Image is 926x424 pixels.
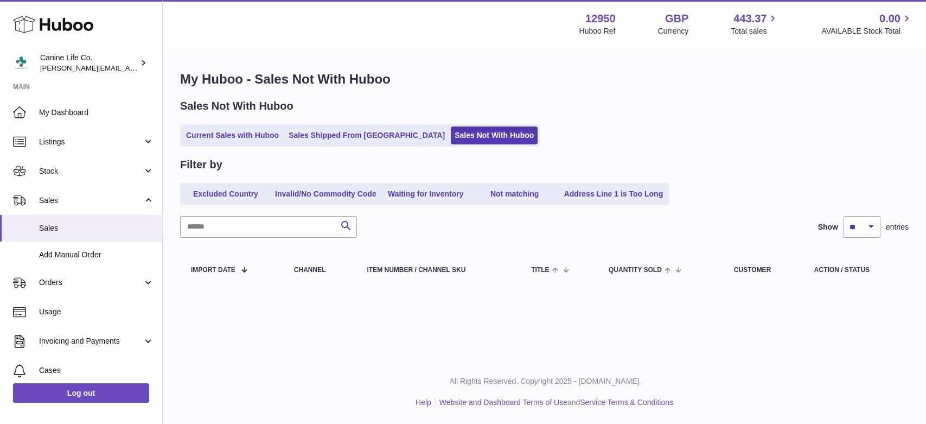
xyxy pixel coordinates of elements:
div: Canine Life Co. [40,53,138,73]
span: Title [531,267,549,274]
div: Huboo Ref [579,26,616,36]
a: Log out [13,383,149,403]
div: Action / Status [814,267,898,274]
a: 443.37 Total sales [731,11,779,36]
h2: Sales Not With Huboo [180,99,293,113]
a: Service Terms & Conditions [580,398,673,407]
a: Not matching [471,185,558,203]
a: Sales Shipped From [GEOGRAPHIC_DATA] [285,126,449,144]
span: Invoicing and Payments [39,336,143,346]
li: and [436,397,673,408]
a: Excluded Country [182,185,269,203]
span: entries [886,222,909,232]
span: Sales [39,195,143,206]
a: Sales Not With Huboo [451,126,538,144]
a: Current Sales with Huboo [182,126,283,144]
span: Add Manual Order [39,250,154,260]
label: Show [818,222,838,232]
a: Invalid/No Commodity Code [271,185,380,203]
span: Sales [39,223,154,233]
span: Usage [39,307,154,317]
span: Listings [39,137,143,147]
span: Total sales [731,26,779,36]
a: 0.00 AVAILABLE Stock Total [821,11,913,36]
span: Orders [39,277,143,288]
div: Channel [294,267,346,274]
div: Item Number / Channel SKU [367,267,510,274]
span: Cases [39,365,154,376]
a: Website and Dashboard Terms of Use [439,398,567,407]
div: Customer [734,267,793,274]
strong: GBP [665,11,688,26]
p: All Rights Reserved. Copyright 2025 - [DOMAIN_NAME] [171,376,917,387]
span: AVAILABLE Stock Total [821,26,913,36]
a: Help [416,398,431,407]
span: Quantity Sold [609,267,662,274]
div: Currency [658,26,689,36]
strong: 12950 [585,11,616,26]
span: Import date [191,267,235,274]
img: kevin@clsgltd.co.uk [13,55,29,71]
span: My Dashboard [39,107,154,118]
h2: Filter by [180,157,222,172]
span: Stock [39,166,143,176]
span: [PERSON_NAME][EMAIL_ADDRESS][DOMAIN_NAME] [40,64,218,72]
h1: My Huboo - Sales Not With Huboo [180,71,909,88]
a: Waiting for Inventory [382,185,469,203]
a: Address Line 1 is Too Long [560,185,667,203]
span: 0.00 [879,11,901,26]
span: 443.37 [733,11,767,26]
